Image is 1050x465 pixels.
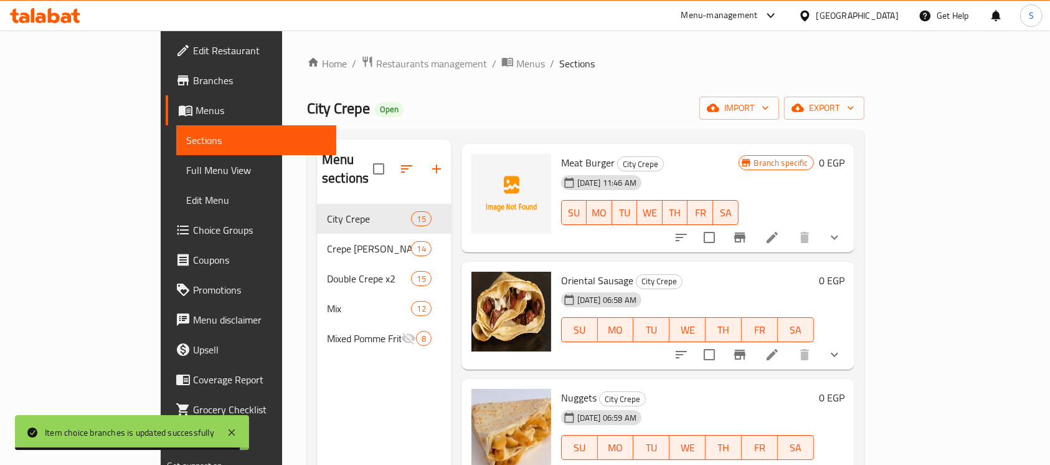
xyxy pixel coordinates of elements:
[193,223,326,237] span: Choice Groups
[669,435,706,460] button: WE
[416,331,432,346] div: items
[567,321,593,339] span: SU
[696,342,722,368] span: Select to update
[688,200,713,225] button: FR
[820,223,849,252] button: show more
[742,317,778,342] button: FR
[196,103,326,118] span: Menus
[559,56,595,71] span: Sections
[572,177,641,189] span: [DATE] 11:46 AM
[317,324,452,353] div: Mixed Pomme Frites8
[193,43,326,58] span: Edit Restaurant
[749,157,813,169] span: Branch specific
[166,305,336,335] a: Menu disclaimer
[638,439,665,457] span: TU
[176,125,336,155] a: Sections
[166,365,336,395] a: Coverage Report
[193,282,326,297] span: Promotions
[317,234,452,264] div: Crepe [PERSON_NAME]14
[366,156,392,182] span: Select all sections
[618,157,663,171] span: City Crepe
[561,317,598,342] button: SU
[765,230,780,245] a: Edit menu item
[193,372,326,387] span: Coverage Report
[561,153,615,172] span: Meat Burger
[166,65,336,95] a: Branches
[317,199,452,358] nav: Menu sections
[617,204,633,222] span: TU
[599,391,646,406] div: City Crepe
[637,200,663,225] button: WE
[572,412,641,424] span: [DATE] 06:59 AM
[725,223,755,252] button: Branch-specific-item
[819,389,844,406] h6: 0 EGP
[603,439,629,457] span: MO
[166,95,336,125] a: Menus
[713,200,739,225] button: SA
[471,272,551,352] img: Oriental Sausage
[642,204,658,222] span: WE
[417,333,431,345] span: 8
[411,211,431,226] div: items
[193,342,326,357] span: Upsell
[709,100,769,116] span: import
[327,241,411,256] span: Crepe [PERSON_NAME]
[636,274,682,289] span: City Crepe
[471,154,551,234] img: Meat Burger
[681,8,758,23] div: Menu-management
[598,435,634,460] button: MO
[45,426,214,439] div: Item choice branches is updated successfully
[742,435,778,460] button: FR
[790,223,820,252] button: delete
[317,264,452,294] div: Double Crepe x215
[375,102,404,117] div: Open
[307,55,864,72] nav: breadcrumb
[725,340,755,370] button: Branch-specific-item
[674,321,701,339] span: WE
[352,56,356,71] li: /
[696,224,722,251] span: Select to update
[747,321,773,339] span: FR
[827,347,842,362] svg: Show Choices
[794,100,854,116] span: export
[587,200,612,225] button: MO
[600,392,645,406] span: City Crepe
[411,241,431,256] div: items
[166,215,336,245] a: Choice Groups
[819,272,844,289] h6: 0 EGP
[193,402,326,417] span: Grocery Checklist
[516,56,545,71] span: Menus
[693,204,708,222] span: FR
[392,154,422,184] span: Sort sections
[747,439,773,457] span: FR
[617,156,664,171] div: City Crepe
[572,294,641,306] span: [DATE] 06:58 AM
[561,435,598,460] button: SU
[666,223,696,252] button: sort-choices
[176,185,336,215] a: Edit Menu
[412,213,430,225] span: 15
[193,73,326,88] span: Branches
[327,271,411,286] span: Double Crepe x2
[638,321,665,339] span: TU
[820,340,849,370] button: show more
[492,56,496,71] li: /
[783,439,809,457] span: SA
[186,133,326,148] span: Sections
[567,204,582,222] span: SU
[412,273,430,285] span: 15
[327,211,411,226] span: City Crepe
[412,243,430,255] span: 14
[567,439,593,457] span: SU
[561,271,633,290] span: Oriental Sausage
[699,97,779,120] button: import
[668,204,683,222] span: TH
[827,230,842,245] svg: Show Choices
[706,317,742,342] button: TH
[166,245,336,275] a: Coupons
[706,435,742,460] button: TH
[327,331,401,346] span: Mixed Pomme Frites
[166,36,336,65] a: Edit Restaurant
[317,204,452,234] div: City Crepe15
